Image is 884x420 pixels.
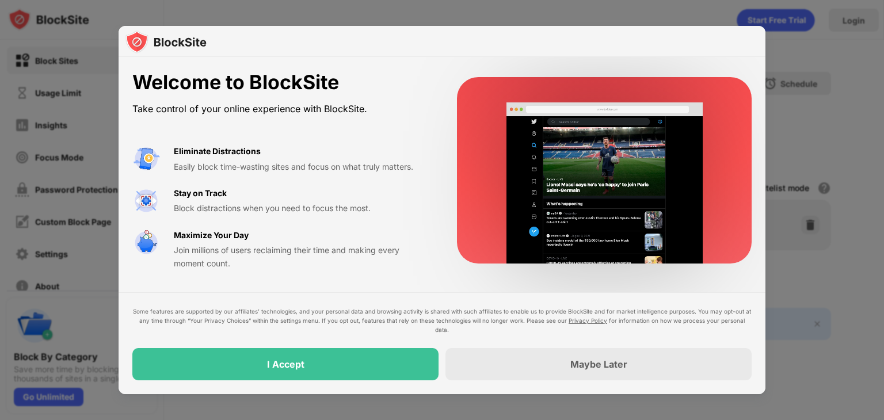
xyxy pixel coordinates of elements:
div: Welcome to BlockSite [132,71,429,94]
div: Join millions of users reclaiming their time and making every moment count. [174,244,429,270]
div: Stay on Track [174,187,227,200]
div: Some features are supported by our affiliates’ technologies, and your personal data and browsing ... [132,307,752,334]
div: Maybe Later [570,358,627,370]
div: Take control of your online experience with BlockSite. [132,101,429,117]
div: Easily block time-wasting sites and focus on what truly matters. [174,161,429,173]
div: Maximize Your Day [174,229,249,242]
div: Eliminate Distractions [174,145,261,158]
img: value-safe-time.svg [132,229,160,257]
a: Privacy Policy [569,317,607,324]
img: logo-blocksite.svg [125,30,207,54]
img: value-focus.svg [132,187,160,215]
img: value-avoid-distractions.svg [132,145,160,173]
div: I Accept [267,358,304,370]
div: Block distractions when you need to focus the most. [174,202,429,215]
